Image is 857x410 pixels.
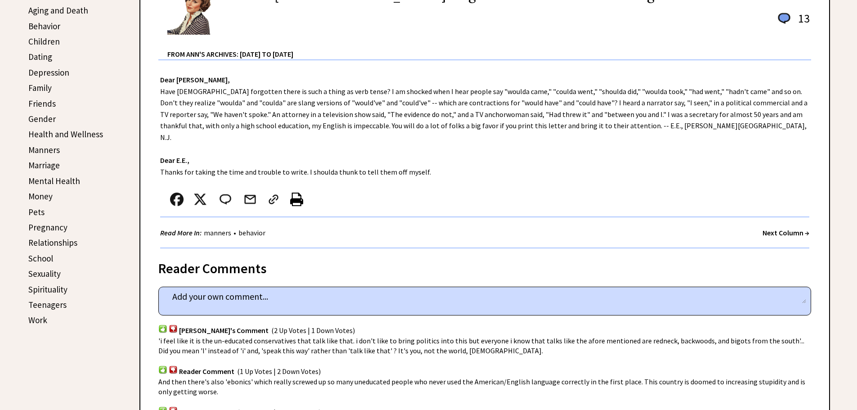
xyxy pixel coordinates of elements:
[237,367,321,376] span: (1 Up Votes | 2 Down Votes)
[179,367,234,376] span: Reader Comment
[28,21,60,32] a: Behavior
[167,36,811,59] div: From Ann's Archives: [DATE] to [DATE]
[170,193,184,206] img: facebook.png
[28,129,103,140] a: Health and Wellness
[271,326,355,335] span: (2 Up Votes | 1 Down Votes)
[28,284,67,295] a: Spirituality
[28,299,67,310] a: Teenagers
[776,11,792,26] img: message_round%201.png
[28,5,88,16] a: Aging and Death
[28,191,53,202] a: Money
[28,113,56,124] a: Gender
[202,228,233,237] a: manners
[290,193,303,206] img: printer%20icon.png
[193,193,207,206] img: x_small.png
[28,144,60,155] a: Manners
[28,268,61,279] a: Sexuality
[140,60,829,248] div: Have [DEMOGRAPHIC_DATA] forgotten there is such a thing as verb tense? I am shocked when I hear p...
[28,237,77,248] a: Relationships
[28,253,53,264] a: School
[267,193,280,206] img: link_02.png
[28,67,69,78] a: Depression
[160,228,202,237] strong: Read More In:
[179,326,269,335] span: [PERSON_NAME]'s Comment
[28,98,56,109] a: Friends
[158,259,811,273] div: Reader Comments
[160,156,189,165] strong: Dear E.E.,
[218,193,233,206] img: message_round%202.png
[169,324,178,333] img: votdown.png
[28,36,60,47] a: Children
[243,193,257,206] img: mail.png
[763,228,809,237] a: Next Column →
[28,160,60,171] a: Marriage
[158,377,805,396] span: And then there's also 'ebonics' which really screwed up so many uneducated people who never used ...
[158,336,804,355] span: 'i feel like it is the un-educated conservatives that talk like that. i don't like to bring polit...
[158,324,167,333] img: votup.png
[28,222,67,233] a: Pregnancy
[28,207,45,217] a: Pets
[158,365,167,374] img: votup.png
[160,227,268,239] div: •
[794,11,810,35] td: 13
[28,315,47,325] a: Work
[28,51,52,62] a: Dating
[28,176,80,186] a: Mental Health
[160,75,230,84] strong: Dear [PERSON_NAME],
[28,82,52,93] a: Family
[169,365,178,374] img: votdown.png
[236,228,268,237] a: behavior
